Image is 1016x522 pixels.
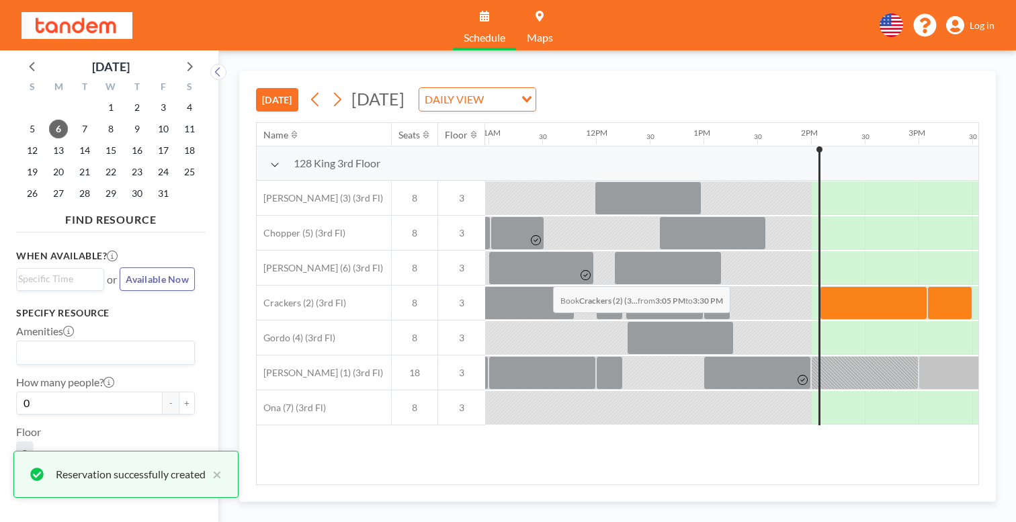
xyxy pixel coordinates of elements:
button: [DATE] [256,88,298,112]
div: Search for option [17,269,103,289]
span: 3 [438,192,485,204]
span: Tuesday, October 28, 2025 [75,184,94,203]
div: 30 [969,132,977,141]
b: 3:05 PM [655,296,685,306]
span: Available Now [126,273,189,285]
label: Floor [16,425,41,439]
span: Monday, October 27, 2025 [49,184,68,203]
span: [PERSON_NAME] (3) (3rd Fl) [257,192,383,204]
span: [PERSON_NAME] (6) (3rd Fl) [257,262,383,274]
img: organization-logo [22,12,132,39]
div: F [150,79,176,97]
span: Sunday, October 5, 2025 [23,120,42,138]
div: S [19,79,46,97]
span: Tuesday, October 21, 2025 [75,163,94,181]
span: Friday, October 24, 2025 [154,163,173,181]
span: Monday, October 20, 2025 [49,163,68,181]
button: + [179,392,195,415]
span: Thursday, October 2, 2025 [128,98,146,117]
span: Tuesday, October 14, 2025 [75,141,94,160]
span: 8 [392,227,437,239]
span: Friday, October 31, 2025 [154,184,173,203]
div: 3PM [908,128,925,138]
span: Thursday, October 30, 2025 [128,184,146,203]
b: Crackers (2) (3... [579,296,638,306]
span: or [107,273,117,286]
div: 2PM [801,128,818,138]
button: close [206,466,222,482]
div: 30 [646,132,654,141]
span: 3 [22,447,28,460]
span: Sunday, October 12, 2025 [23,141,42,160]
span: Thursday, October 23, 2025 [128,163,146,181]
span: Ona (7) (3rd Fl) [257,402,326,414]
input: Search for option [18,344,187,361]
b: 3:30 PM [693,296,723,306]
span: 3 [438,402,485,414]
span: 128 King 3rd Floor [294,157,380,170]
div: [DATE] [92,57,130,76]
div: W [98,79,124,97]
input: Search for option [18,271,96,286]
span: Saturday, October 25, 2025 [180,163,199,181]
div: 11AM [478,128,501,138]
span: 3 [438,367,485,379]
span: Book from to [553,286,730,313]
span: Log in [970,19,994,32]
input: Search for option [488,91,513,108]
span: Gordo (4) (3rd Fl) [257,332,335,344]
span: Wednesday, October 1, 2025 [101,98,120,117]
label: Amenities [16,324,74,338]
span: 3 [438,227,485,239]
span: Wednesday, October 15, 2025 [101,141,120,160]
div: T [72,79,98,97]
div: Name [263,129,288,141]
div: S [176,79,202,97]
span: Tuesday, October 7, 2025 [75,120,94,138]
button: - [163,392,179,415]
span: Sunday, October 26, 2025 [23,184,42,203]
span: Sunday, October 19, 2025 [23,163,42,181]
span: Saturday, October 4, 2025 [180,98,199,117]
div: T [124,79,150,97]
div: Reservation successfully created [56,466,206,482]
span: Maps [527,32,553,43]
span: 8 [392,332,437,344]
div: 30 [539,132,547,141]
span: [PERSON_NAME] (1) (3rd Fl) [257,367,383,379]
div: Seats [398,129,420,141]
span: 3 [438,262,485,274]
h4: FIND RESOURCE [16,208,206,226]
span: 8 [392,297,437,309]
span: Friday, October 10, 2025 [154,120,173,138]
span: DAILY VIEW [422,91,486,108]
label: How many people? [16,376,114,389]
span: Thursday, October 9, 2025 [128,120,146,138]
span: Crackers (2) (3rd Fl) [257,297,346,309]
span: Monday, October 6, 2025 [49,120,68,138]
div: 1PM [693,128,710,138]
span: Monday, October 13, 2025 [49,141,68,160]
span: Wednesday, October 22, 2025 [101,163,120,181]
span: Chopper (5) (3rd Fl) [257,227,345,239]
div: 30 [754,132,762,141]
span: Schedule [464,32,505,43]
span: Saturday, October 18, 2025 [180,141,199,160]
span: Thursday, October 16, 2025 [128,141,146,160]
h3: Specify resource [16,307,195,319]
span: Friday, October 17, 2025 [154,141,173,160]
span: 3 [438,297,485,309]
span: Saturday, October 11, 2025 [180,120,199,138]
span: 18 [392,367,437,379]
div: 30 [861,132,870,141]
button: Available Now [120,267,195,291]
span: 8 [392,402,437,414]
span: Friday, October 3, 2025 [154,98,173,117]
span: 8 [392,262,437,274]
span: 3 [438,332,485,344]
div: Search for option [419,88,536,111]
div: 12PM [586,128,607,138]
span: 8 [392,192,437,204]
div: Search for option [17,341,194,364]
span: Wednesday, October 29, 2025 [101,184,120,203]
